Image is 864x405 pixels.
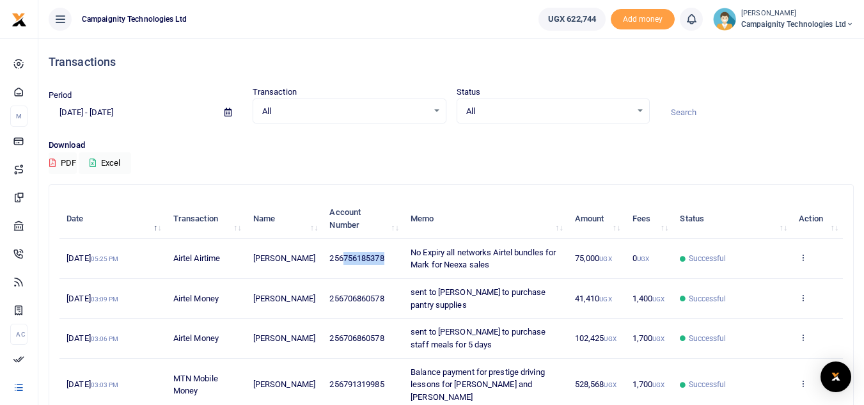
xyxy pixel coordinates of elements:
small: UGX [604,335,616,342]
p: Download [49,139,854,152]
span: [DATE] [67,253,118,263]
small: UGX [604,381,616,388]
span: Successful [689,293,727,305]
span: All [262,105,428,118]
img: logo-small [12,12,27,28]
button: Excel [79,152,131,174]
span: 256756185378 [329,253,384,263]
span: 102,425 [575,333,617,343]
small: 03:09 PM [91,296,119,303]
span: [PERSON_NAME] [253,333,315,343]
small: UGX [637,255,649,262]
th: Status: activate to sort column ascending [673,199,792,239]
span: 528,568 [575,379,617,389]
span: Add money [611,9,675,30]
span: [PERSON_NAME] [253,379,315,389]
span: 256791319985 [329,379,384,389]
span: Successful [689,253,727,264]
span: [PERSON_NAME] [253,294,315,303]
li: M [10,106,27,127]
small: 03:03 PM [91,381,119,388]
span: 256706860578 [329,294,384,303]
span: Successful [689,333,727,344]
a: Add money [611,13,675,23]
span: Campaignity Technologies Ltd [741,19,854,30]
small: 03:06 PM [91,335,119,342]
label: Status [457,86,481,99]
th: Action: activate to sort column ascending [792,199,843,239]
th: Account Number: activate to sort column ascending [322,199,404,239]
small: UGX [652,381,664,388]
th: Fees: activate to sort column ascending [625,199,673,239]
h4: Transactions [49,55,854,69]
span: [DATE] [67,379,118,389]
th: Amount: activate to sort column ascending [568,199,625,239]
span: Successful [689,379,727,390]
span: 1,700 [632,333,665,343]
label: Transaction [253,86,297,99]
span: 75,000 [575,253,612,263]
button: PDF [49,152,77,174]
input: Search [660,102,854,123]
span: Airtel Money [173,294,219,303]
span: Airtel Airtime [173,253,220,263]
span: Balance payment for prestige driving lessons for [PERSON_NAME] and [PERSON_NAME] [411,367,545,402]
label: Period [49,89,72,102]
span: [DATE] [67,333,118,343]
span: 1,400 [632,294,665,303]
th: Memo: activate to sort column ascending [404,199,568,239]
a: logo-small logo-large logo-large [12,14,27,24]
small: [PERSON_NAME] [741,8,854,19]
input: select period [49,102,214,123]
small: 05:25 PM [91,255,119,262]
small: UGX [599,296,611,303]
li: Wallet ballance [533,8,611,31]
span: [DATE] [67,294,118,303]
small: UGX [652,296,664,303]
span: 256706860578 [329,333,384,343]
img: profile-user [713,8,736,31]
span: sent to [PERSON_NAME] to purchase pantry supplies [411,287,546,310]
span: Campaignity Technologies Ltd [77,13,192,25]
th: Transaction: activate to sort column ascending [166,199,246,239]
span: sent to [PERSON_NAME] to purchase staff meals for 5 days [411,327,546,349]
span: 1,700 [632,379,665,389]
span: 41,410 [575,294,612,303]
th: Name: activate to sort column ascending [246,199,323,239]
a: profile-user [PERSON_NAME] Campaignity Technologies Ltd [713,8,854,31]
small: UGX [652,335,664,342]
span: 0 [632,253,649,263]
li: Toup your wallet [611,9,675,30]
div: Open Intercom Messenger [821,361,851,392]
th: Date: activate to sort column descending [59,199,166,239]
span: [PERSON_NAME] [253,253,315,263]
span: All [466,105,632,118]
span: UGX 622,744 [548,13,596,26]
span: No Expiry all networks Airtel bundles for Mark for Neexa sales [411,248,556,270]
a: UGX 622,744 [538,8,606,31]
span: Airtel Money [173,333,219,343]
span: MTN Mobile Money [173,374,218,396]
li: Ac [10,324,27,345]
small: UGX [599,255,611,262]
